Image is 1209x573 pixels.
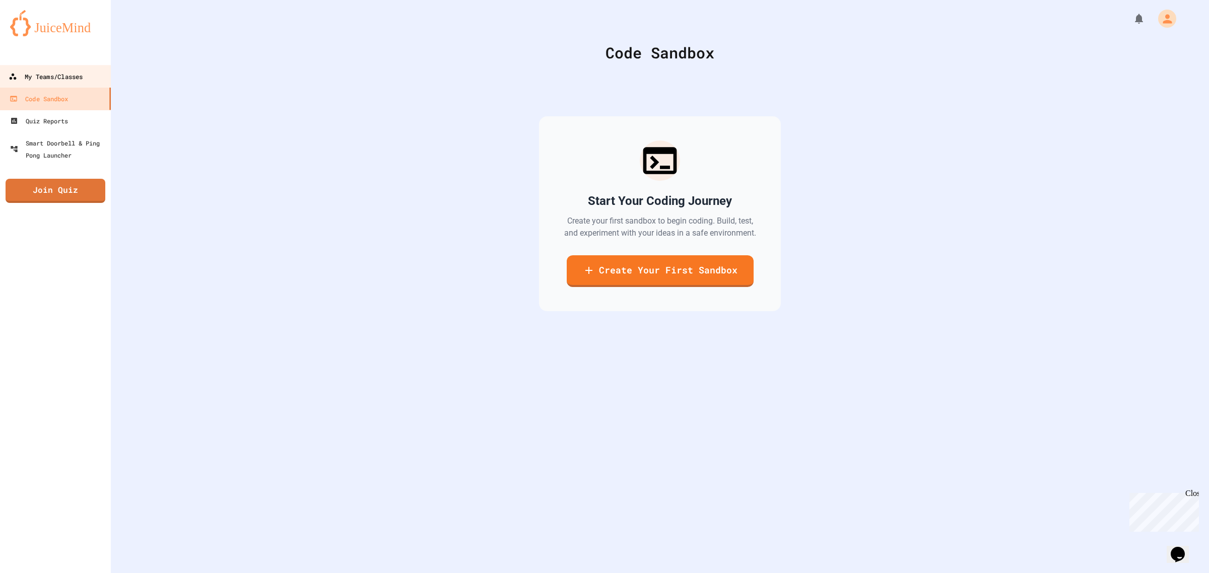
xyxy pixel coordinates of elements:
div: Quiz Reports [10,115,68,127]
div: My Account [1148,7,1179,30]
a: Join Quiz [6,179,105,203]
a: Create Your First Sandbox [567,255,754,287]
div: Smart Doorbell & Ping Pong Launcher [10,137,107,161]
p: Create your first sandbox to begin coding. Build, test, and experiment with your ideas in a safe ... [563,215,757,239]
iframe: chat widget [1167,533,1199,563]
iframe: chat widget [1125,489,1199,532]
div: Chat with us now!Close [4,4,70,64]
h2: Start Your Coding Journey [588,193,732,209]
img: logo-orange.svg [10,10,101,36]
div: Code Sandbox [10,93,68,105]
div: My Notifications [1114,10,1148,27]
div: Code Sandbox [136,41,1184,64]
div: My Teams/Classes [9,70,83,83]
